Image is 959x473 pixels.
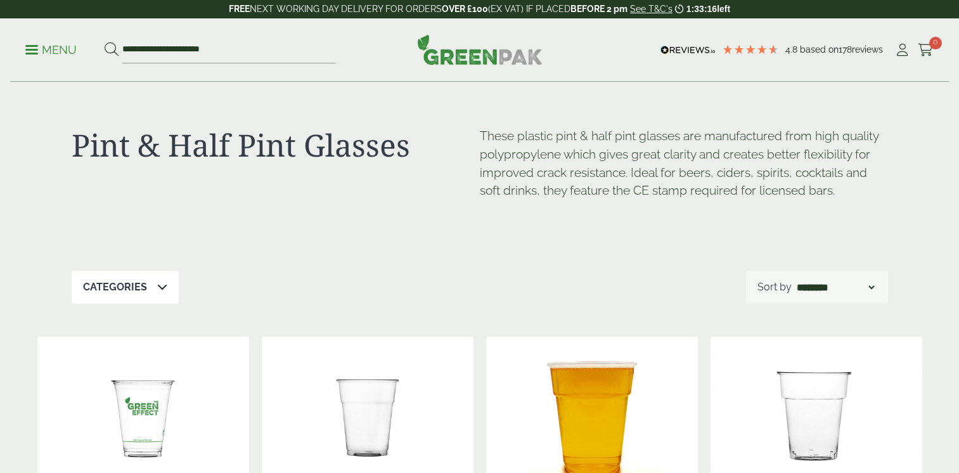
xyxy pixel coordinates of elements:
span: left [717,4,730,14]
p: Categories [83,280,147,295]
span: 4.8 [785,44,800,55]
a: 0 [918,41,934,60]
p: Menu [25,42,77,58]
strong: FREE [229,4,250,14]
img: REVIEWS.io [660,46,716,55]
a: Menu [25,42,77,55]
select: Shop order [794,280,877,295]
div: 4.78 Stars [722,44,779,55]
h1: Pint & Half Pint Glasses [72,127,480,164]
i: My Account [894,44,910,56]
a: See T&C's [630,4,673,14]
span: Based on [800,44,839,55]
img: GreenPak Supplies [417,34,543,65]
strong: BEFORE 2 pm [570,4,628,14]
strong: OVER £100 [442,4,488,14]
span: reviews [852,44,883,55]
p: Sort by [757,280,792,295]
span: 0 [929,37,942,49]
span: 178 [839,44,852,55]
i: Cart [918,44,934,56]
p: These plastic pint & half pint glasses are manufactured from high quality polypropylene which giv... [480,127,888,200]
span: 1:33:16 [686,4,717,14]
